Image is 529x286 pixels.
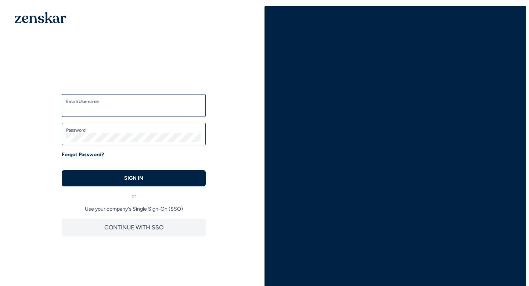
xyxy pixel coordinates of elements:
[124,175,143,182] p: SIGN IN
[66,127,201,133] label: Password
[15,12,66,23] img: 1OGAJ2xQqyY4LXKgY66KYq0eOWRCkrZdAb3gUhuVAqdWPZE9SRJmCz+oDMSn4zDLXe31Ii730ItAGKgCKgCCgCikA4Av8PJUP...
[62,205,206,213] p: Use your company's Single Sign-On (SSO)
[62,219,206,236] button: CONTINUE WITH SSO
[62,151,104,158] a: Forgot Password?
[62,186,206,200] div: or
[66,99,201,104] label: Email/Username
[62,170,206,186] button: SIGN IN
